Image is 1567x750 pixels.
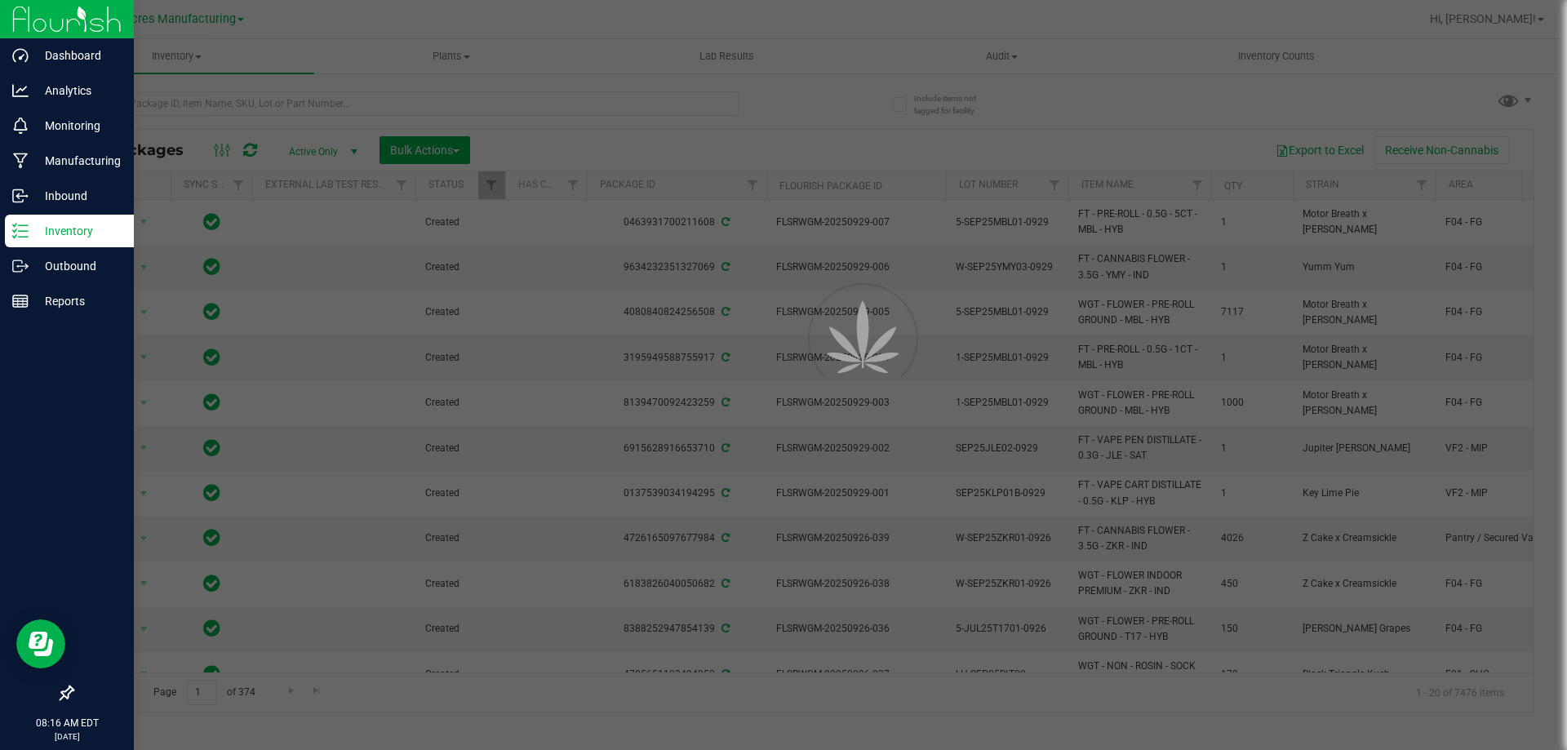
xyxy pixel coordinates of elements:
[12,223,29,239] inline-svg: Inventory
[29,256,127,276] p: Outbound
[12,188,29,204] inline-svg: Inbound
[12,258,29,274] inline-svg: Outbound
[29,81,127,100] p: Analytics
[16,619,65,668] iframe: Resource center
[12,293,29,309] inline-svg: Reports
[29,151,127,171] p: Manufacturing
[7,716,127,730] p: 08:16 AM EDT
[12,82,29,99] inline-svg: Analytics
[29,186,127,206] p: Inbound
[12,47,29,64] inline-svg: Dashboard
[12,118,29,134] inline-svg: Monitoring
[29,221,127,241] p: Inventory
[29,291,127,311] p: Reports
[7,730,127,743] p: [DATE]
[29,46,127,65] p: Dashboard
[12,153,29,169] inline-svg: Manufacturing
[29,116,127,135] p: Monitoring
